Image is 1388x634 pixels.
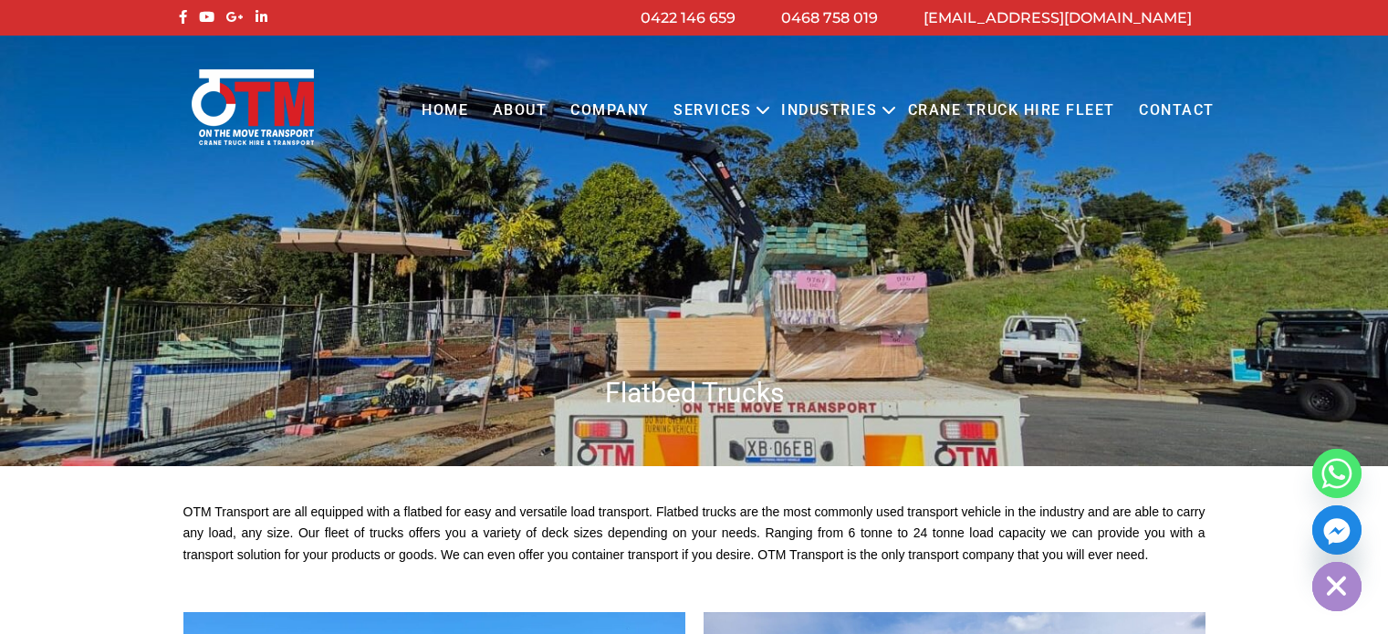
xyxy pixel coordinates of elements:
a: [EMAIL_ADDRESS][DOMAIN_NAME] [924,9,1192,26]
a: COMPANY [558,86,662,136]
a: 0422 146 659 [641,9,736,26]
a: Facebook_Messenger [1312,505,1362,555]
h1: Flatbed Trucks [174,375,1215,411]
img: Otmtransport [188,68,318,147]
a: Whatsapp [1312,449,1362,498]
a: About [480,86,558,136]
a: Services [662,86,763,136]
p: OTM Transport are all equipped with a flatbed for easy and versatile load transport. Flatbed truc... [183,502,1205,566]
a: Home [410,86,480,136]
a: Industries [769,86,889,136]
a: Crane Truck Hire Fleet [895,86,1126,136]
a: 0468 758 019 [781,9,878,26]
a: Contact [1127,86,1226,136]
